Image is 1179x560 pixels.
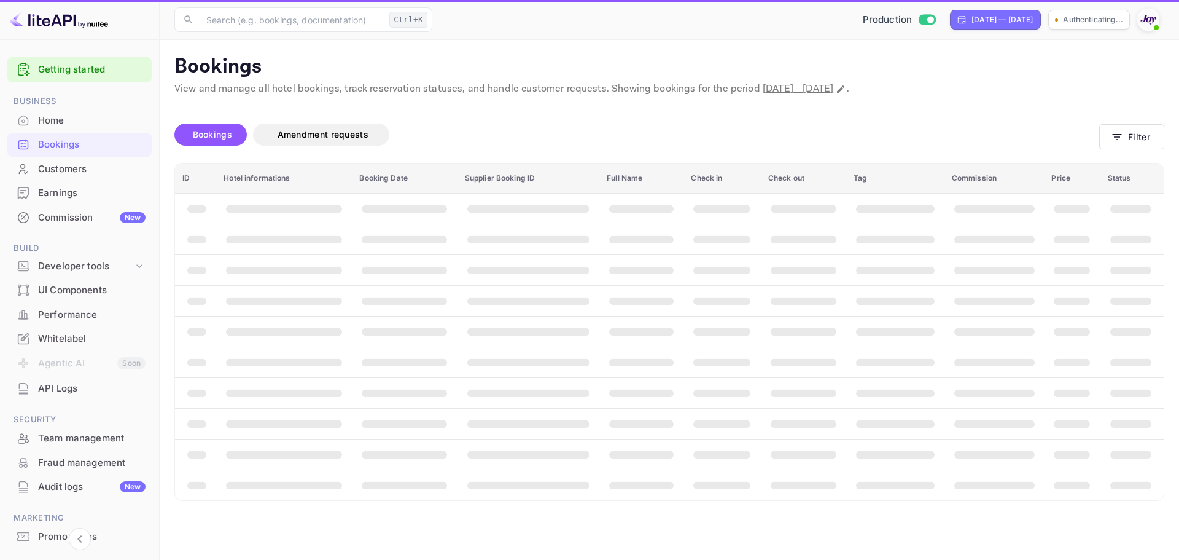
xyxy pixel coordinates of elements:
[38,186,146,200] div: Earnings
[863,13,912,27] span: Production
[7,133,152,157] div: Bookings
[7,109,152,132] a: Home
[7,377,152,400] a: API Logs
[38,283,146,298] div: UI Components
[193,129,232,140] span: Bookings
[10,10,108,30] img: LiteAPI logo
[7,525,152,548] a: Promo codes
[69,528,91,550] button: Collapse navigation
[1100,164,1164,194] th: Status
[7,511,152,525] span: Marketing
[7,303,152,327] div: Performance
[7,427,152,451] div: Team management
[683,164,760,194] th: Check in
[858,13,941,27] div: Switch to Sandbox mode
[7,451,152,475] div: Fraud management
[120,212,146,223] div: New
[971,14,1033,25] div: [DATE] — [DATE]
[38,114,146,128] div: Home
[175,164,216,194] th: ID
[38,162,146,176] div: Customers
[835,83,847,95] button: Change date range
[38,382,146,396] div: API Logs
[1044,164,1100,194] th: Price
[7,278,152,301] a: UI Components
[175,164,1164,500] table: booking table
[7,57,152,82] div: Getting started
[7,181,152,205] div: Earnings
[7,206,152,230] div: CommissionNew
[846,164,944,194] th: Tag
[216,164,352,194] th: Hotel informations
[7,242,152,255] span: Build
[38,138,146,152] div: Bookings
[7,109,152,133] div: Home
[352,164,457,194] th: Booking Date
[38,308,146,322] div: Performance
[7,327,152,351] div: Whitelabel
[1138,10,1158,30] img: With Joy
[7,256,152,277] div: Developer tools
[7,95,152,108] span: Business
[38,480,146,494] div: Audit logs
[38,332,146,346] div: Whitelabel
[599,164,683,194] th: Full Name
[7,206,152,229] a: CommissionNew
[174,55,1164,79] p: Bookings
[278,129,368,140] span: Amendment requests
[7,427,152,449] a: Team management
[7,157,152,181] div: Customers
[38,259,133,274] div: Developer tools
[38,63,146,77] a: Getting started
[7,278,152,302] div: UI Components
[38,456,146,470] div: Fraud management
[199,7,384,32] input: Search (e.g. bookings, documentation)
[1063,14,1123,25] p: Authenticating...
[174,124,1099,146] div: account-settings tabs
[7,451,152,474] a: Fraud management
[38,530,146,544] div: Promo codes
[7,181,152,204] a: Earnings
[7,475,152,499] div: Audit logsNew
[38,432,146,446] div: Team management
[7,327,152,350] a: Whitelabel
[7,157,152,180] a: Customers
[7,525,152,549] div: Promo codes
[944,164,1045,194] th: Commission
[38,211,146,225] div: Commission
[174,82,1164,97] p: View and manage all hotel bookings, track reservation statuses, and handle customer requests. Sho...
[120,481,146,492] div: New
[457,164,599,194] th: Supplier Booking ID
[7,413,152,427] span: Security
[7,303,152,326] a: Performance
[7,475,152,498] a: Audit logsNew
[1099,124,1164,149] button: Filter
[7,133,152,156] a: Bookings
[389,12,427,28] div: Ctrl+K
[763,82,833,95] span: [DATE] - [DATE]
[761,164,846,194] th: Check out
[7,377,152,401] div: API Logs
